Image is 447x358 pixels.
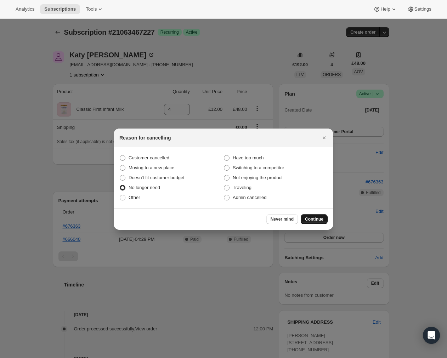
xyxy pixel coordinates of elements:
span: Moving to a new place [129,165,174,170]
span: Admin cancelled [233,195,266,200]
button: Subscriptions [40,4,80,14]
h2: Reason for cancelling [119,134,171,141]
button: Never mind [266,214,298,224]
button: Close [319,133,329,143]
span: Continue [305,216,323,222]
span: Traveling [233,185,251,190]
span: Switching to a competitor [233,165,284,170]
div: Open Intercom Messenger [423,327,440,344]
button: Analytics [11,4,39,14]
span: Not enjoying the product [233,175,283,180]
span: Have too much [233,155,264,160]
button: Tools [81,4,108,14]
button: Help [369,4,401,14]
span: Tools [86,6,97,12]
span: Analytics [16,6,34,12]
span: Settings [414,6,431,12]
span: Help [380,6,390,12]
button: Settings [403,4,436,14]
span: Customer cancelled [129,155,169,160]
span: Never mind [271,216,294,222]
span: Doesn't fit customer budget [129,175,185,180]
button: Continue [301,214,328,224]
span: No longer need [129,185,160,190]
span: Other [129,195,140,200]
span: Subscriptions [44,6,76,12]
